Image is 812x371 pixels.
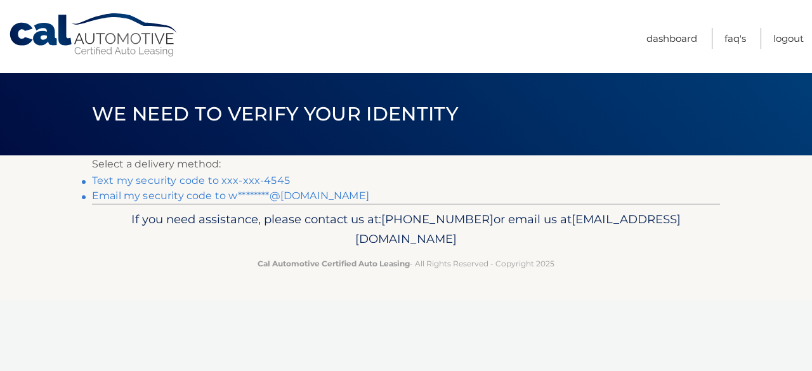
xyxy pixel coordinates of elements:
[100,209,712,250] p: If you need assistance, please contact us at: or email us at
[724,28,746,49] a: FAQ's
[381,212,494,226] span: [PHONE_NUMBER]
[92,102,458,126] span: We need to verify your identity
[773,28,804,49] a: Logout
[92,174,290,186] a: Text my security code to xxx-xxx-4545
[100,257,712,270] p: - All Rights Reserved - Copyright 2025
[8,13,180,58] a: Cal Automotive
[92,190,369,202] a: Email my security code to w********@[DOMAIN_NAME]
[92,155,720,173] p: Select a delivery method:
[646,28,697,49] a: Dashboard
[258,259,410,268] strong: Cal Automotive Certified Auto Leasing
